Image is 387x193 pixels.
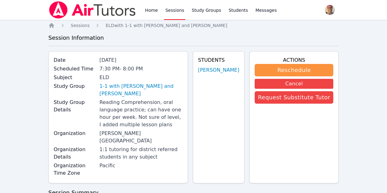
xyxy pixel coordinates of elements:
[106,23,227,28] span: ELD with 1-1 with [PERSON_NAME] and [PERSON_NAME]
[48,1,136,19] img: Air Tutors
[255,7,277,13] span: Messages
[54,74,96,81] label: Subject
[99,83,182,97] a: 1-1 with [PERSON_NAME] and [PERSON_NAME]
[99,56,182,64] div: [DATE]
[99,162,182,169] div: Pacific
[54,56,96,64] label: Date
[54,65,96,73] label: Scheduled Time
[54,130,96,137] label: Organization
[255,56,333,64] h4: Actions
[48,22,339,29] nav: Breadcrumb
[255,64,333,76] button: Reschedule
[99,99,182,128] div: Reading Comprehension, oral language practice; can have one hour per week. Not sure of level, I a...
[54,162,96,177] label: Organization Time Zone
[71,23,90,28] span: Sessions
[198,56,239,64] h4: Students
[99,130,182,145] div: [PERSON_NAME][GEOGRAPHIC_DATA]
[54,83,96,90] label: Study Group
[99,74,182,81] div: ELD
[106,22,227,29] a: ELDwith 1-1 with [PERSON_NAME] and [PERSON_NAME]
[255,79,333,89] button: Cancel
[99,146,182,161] div: 1:1 tutoring for district referred students in any subject
[48,34,339,42] h3: Session Information
[99,65,182,73] div: 7:30 PM - 8:00 PM
[54,146,96,161] label: Organization Details
[255,91,333,104] button: Request Substitute Tutor
[54,99,96,114] label: Study Group Details
[71,22,90,29] a: Sessions
[198,66,239,74] a: [PERSON_NAME]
